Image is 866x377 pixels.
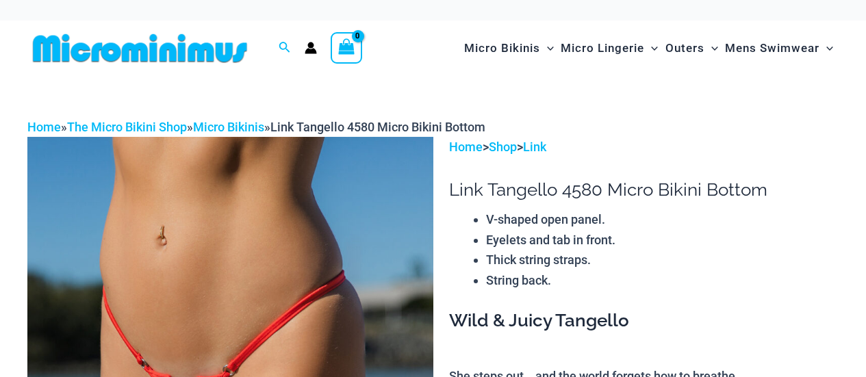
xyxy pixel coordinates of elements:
a: Link [523,140,546,154]
span: Link Tangello 4580 Micro Bikini Bottom [270,120,485,134]
span: Menu Toggle [704,31,718,66]
a: The Micro Bikini Shop [67,120,187,134]
a: Account icon link [305,42,317,54]
h1: Link Tangello 4580 Micro Bikini Bottom [449,179,839,200]
a: Micro BikinisMenu ToggleMenu Toggle [461,27,557,69]
span: Micro Bikinis [464,31,540,66]
span: Menu Toggle [540,31,554,66]
a: OutersMenu ToggleMenu Toggle [662,27,722,69]
a: Micro Bikinis [193,120,264,134]
li: Thick string straps. [486,250,839,270]
span: Mens Swimwear [725,31,819,66]
nav: Site Navigation [459,25,839,71]
li: Eyelets and tab in front. [486,230,839,250]
p: > > [449,137,839,157]
li: String back. [486,270,839,291]
h3: Wild & Juicy Tangello [449,309,839,333]
a: Home [449,140,483,154]
a: Home [27,120,61,134]
a: View Shopping Cart, empty [331,32,362,64]
a: Micro LingerieMenu ToggleMenu Toggle [557,27,661,69]
span: » » » [27,120,485,134]
a: Shop [489,140,517,154]
span: Micro Lingerie [561,31,644,66]
a: Mens SwimwearMenu ToggleMenu Toggle [722,27,837,69]
span: Outers [665,31,704,66]
span: Menu Toggle [819,31,833,66]
span: Menu Toggle [644,31,658,66]
a: Search icon link [279,40,291,57]
li: V-shaped open panel. [486,209,839,230]
img: MM SHOP LOGO FLAT [27,33,253,64]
